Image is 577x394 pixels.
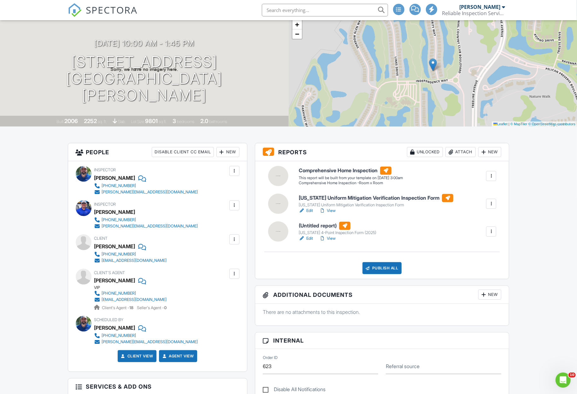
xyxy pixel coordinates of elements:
[263,309,502,315] p: There are no attachments to this inspection.
[299,222,376,230] h6: (Untitled report)
[292,29,302,39] a: Zoom out
[94,297,167,303] a: [EMAIL_ADDRESS][DOMAIN_NAME]
[460,4,501,10] div: [PERSON_NAME]
[56,119,63,124] span: Built
[102,297,167,302] div: [EMAIL_ADDRESS][DOMAIN_NAME]
[68,3,82,17] img: The Best Home Inspection Software - Spectora
[299,194,453,202] h6: [US_STATE] Uniform Mitigation Verification Inspection Form
[299,203,453,208] div: [US_STATE] Uniform Mitigation Verification Inspection Form
[568,373,576,378] span: 10
[255,143,509,161] h3: Reports
[255,332,509,349] h3: Internal
[94,236,108,241] span: Client
[209,119,227,124] span: bathrooms
[319,208,336,214] a: View
[299,194,453,208] a: [US_STATE] Uniform Mitigation Verification Inspection Form [US_STATE] Uniform Mitigation Verifica...
[94,317,124,322] span: Scheduled By
[98,119,107,124] span: sq. ft.
[131,119,144,124] span: Lot Size
[94,270,125,275] span: Client's Agent
[177,119,194,124] span: bedrooms
[299,208,313,214] a: Edit
[94,168,116,172] span: Inspector
[164,305,167,310] strong: 0
[299,235,313,242] a: Edit
[102,217,136,222] div: [PHONE_NUMBER]
[68,143,247,161] h3: People
[94,223,198,229] a: [PERSON_NAME][EMAIL_ADDRESS][DOMAIN_NAME]
[102,291,136,296] div: [PHONE_NUMBER]
[173,118,176,124] div: 3
[445,147,476,157] div: Attach
[64,118,78,124] div: 2006
[94,323,135,332] div: [PERSON_NAME]
[94,276,135,285] a: [PERSON_NAME]
[263,355,278,361] label: Order ID
[68,9,138,22] a: SPECTORA
[429,58,437,71] img: Marker
[94,339,198,345] a: [PERSON_NAME][EMAIL_ADDRESS][DOMAIN_NAME]
[94,251,167,257] a: [PHONE_NUMBER]
[478,290,501,300] div: New
[478,147,501,157] div: New
[102,339,198,344] div: [PERSON_NAME][EMAIL_ADDRESS][DOMAIN_NAME]
[102,305,135,310] span: Client's Agent -
[102,190,198,195] div: [PERSON_NAME][EMAIL_ADDRESS][DOMAIN_NAME]
[159,119,167,124] span: sq.ft.
[362,262,402,274] div: Publish All
[442,10,505,16] div: Reliable Inspection Services, LLC.
[94,257,167,264] a: [EMAIL_ADDRESS][DOMAIN_NAME]
[84,118,97,124] div: 2252
[94,173,135,183] div: [PERSON_NAME]
[509,122,509,126] span: |
[145,118,158,124] div: 9801
[94,189,198,195] a: [PERSON_NAME][EMAIL_ADDRESS][DOMAIN_NAME]
[299,180,403,186] div: Comprehensive Home Inspection -Room x Room
[299,222,376,236] a: (Untitled report) [US_STATE] 4-Point Inspection Form (2025)
[102,224,198,229] div: [PERSON_NAME][EMAIL_ADDRESS][DOMAIN_NAME]
[137,305,167,310] span: Seller's Agent -
[299,175,403,180] div: This report will be built from your template on [DATE] 3:00am
[528,122,575,126] a: © OpenStreetMap contributors
[102,183,136,188] div: [PHONE_NUMBER]
[94,290,167,297] a: [PHONE_NUMBER]
[130,305,134,310] strong: 18
[94,207,135,217] div: [PERSON_NAME]
[94,242,135,251] div: [PERSON_NAME]
[295,21,299,28] span: +
[386,363,420,370] label: Referral source
[556,373,571,388] iframe: Intercom live chat
[94,332,198,339] a: [PHONE_NUMBER]
[102,252,136,257] div: [PHONE_NUMBER]
[255,286,509,304] h3: Additional Documents
[102,258,167,263] div: [EMAIL_ADDRESS][DOMAIN_NAME]
[120,353,153,359] a: Client View
[152,147,214,157] div: Disable Client CC Email
[493,122,508,126] a: Leaflet
[10,54,279,103] h1: [STREET_ADDRESS] [GEOGRAPHIC_DATA][PERSON_NAME]
[407,147,443,157] div: Unlocked
[295,30,299,38] span: −
[161,353,194,359] a: Agent View
[94,285,172,290] div: VIP
[216,147,239,157] div: New
[510,122,527,126] a: © MapTiler
[299,230,376,235] div: [US_STATE] 4-Point Inspection Form (2025)
[118,119,125,124] span: slab
[262,4,388,16] input: Search everything...
[292,20,302,29] a: Zoom in
[299,167,403,175] h6: Comprehensive Home Inspection
[102,333,136,338] div: [PHONE_NUMBER]
[319,235,336,242] a: View
[94,217,198,223] a: [PHONE_NUMBER]
[200,118,208,124] div: 2.0
[86,3,138,16] span: SPECTORA
[94,183,198,189] a: [PHONE_NUMBER]
[94,202,116,207] span: Inspector
[94,39,194,48] h3: [DATE] 10:00 am - 1:45 pm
